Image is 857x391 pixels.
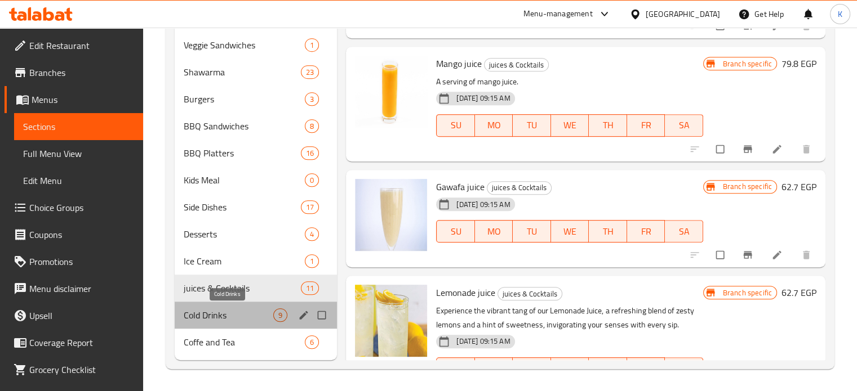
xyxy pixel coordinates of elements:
div: Burgers [184,92,305,106]
button: FR [627,220,665,242]
span: Veggie Sandwiches [184,38,305,52]
button: TH [589,114,627,137]
button: FR [627,114,665,137]
span: juices & Cocktails [485,59,548,71]
span: Desserts [184,227,305,241]
span: Shawarma [184,65,301,79]
div: Kids Meal0 [175,167,338,194]
div: items [305,335,319,349]
span: FR [632,223,661,240]
span: Branches [29,66,134,79]
button: TU [513,357,551,380]
span: Upsell [29,309,134,322]
span: Grocery Checklist [29,363,134,376]
button: TH [589,220,627,242]
button: SU [436,220,474,242]
button: SU [436,114,474,137]
a: Edit menu item [771,143,785,155]
div: Menu-management [523,7,593,21]
span: 16 [301,148,318,159]
span: Choice Groups [29,201,134,214]
button: SA [665,220,703,242]
a: Full Menu View [14,140,143,167]
span: Sections [23,120,134,133]
div: Desserts4 [175,221,338,248]
img: Lemonade juice [355,285,427,357]
div: items [305,254,319,268]
div: Veggie Sandwiches1 [175,32,338,59]
span: TU [517,223,547,240]
a: Grocery Checklist [5,356,143,383]
span: WE [556,117,585,133]
span: FR [632,117,661,133]
span: Branch specific [718,59,776,69]
span: Menu disclaimer [29,282,134,295]
span: Select to update [709,244,733,266]
span: 1 [305,256,318,267]
span: TH [593,223,623,240]
span: 9 [274,310,287,321]
span: 17 [301,202,318,213]
span: Cold Drinks [184,308,274,322]
button: TU [513,220,551,242]
span: 1 [305,40,318,51]
button: SA [665,357,703,380]
button: MO [475,220,513,242]
span: Branch specific [718,181,776,192]
span: TH [593,117,623,133]
button: SU [436,357,474,380]
a: Menu disclaimer [5,275,143,302]
div: items [301,146,319,160]
span: Edit Menu [23,174,134,187]
button: WE [551,357,589,380]
button: delete [794,137,821,161]
div: Burgers3 [175,86,338,113]
div: BBQ Platters16 [175,140,338,167]
span: [DATE] 09:15 AM [452,93,514,104]
h6: 79.8 EGP [781,56,816,71]
div: items [273,308,287,322]
span: TU [517,117,547,133]
span: SU [441,223,470,240]
span: 3 [305,94,318,105]
button: Branch-specific-item [735,137,762,161]
span: MO [479,117,509,133]
h6: 62.7 EGP [781,285,816,300]
span: SA [669,223,699,240]
span: SA [669,117,699,133]
div: [GEOGRAPHIC_DATA] [646,8,720,20]
span: Side Dishes [184,200,301,214]
a: Promotions [5,248,143,275]
div: juices & Cocktails [484,58,549,71]
span: juices & Cocktails [184,281,301,295]
a: Edit menu item [771,249,785,260]
div: Coffe and Tea6 [175,329,338,356]
button: MO [475,357,513,380]
img: Gawafa juice [355,179,427,251]
span: 4 [305,229,318,240]
a: Edit Menu [14,167,143,194]
div: Side Dishes17 [175,194,338,221]
button: WE [551,220,589,242]
div: Cold Drinks9edit [175,302,338,329]
a: Menus [5,86,143,113]
div: juices & Cocktails [487,181,552,195]
span: Kids Meal [184,173,305,187]
img: Mango juice [355,56,427,128]
span: Select to update [709,138,733,160]
div: items [305,119,319,133]
a: Sections [14,113,143,140]
button: edit [296,308,313,322]
button: TH [589,357,627,380]
p: Experience the vibrant tang of our Lemonade Juice, a refreshing blend of zesty lemons and a hint ... [436,304,703,332]
button: TU [513,114,551,137]
span: BBQ Sandwiches [184,119,305,133]
div: items [301,200,319,214]
span: Ice Cream [184,254,305,268]
div: items [305,227,319,241]
button: WE [551,114,589,137]
div: juices & Cocktails11 [175,275,338,302]
span: MO [479,223,509,240]
button: delete [794,242,821,267]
